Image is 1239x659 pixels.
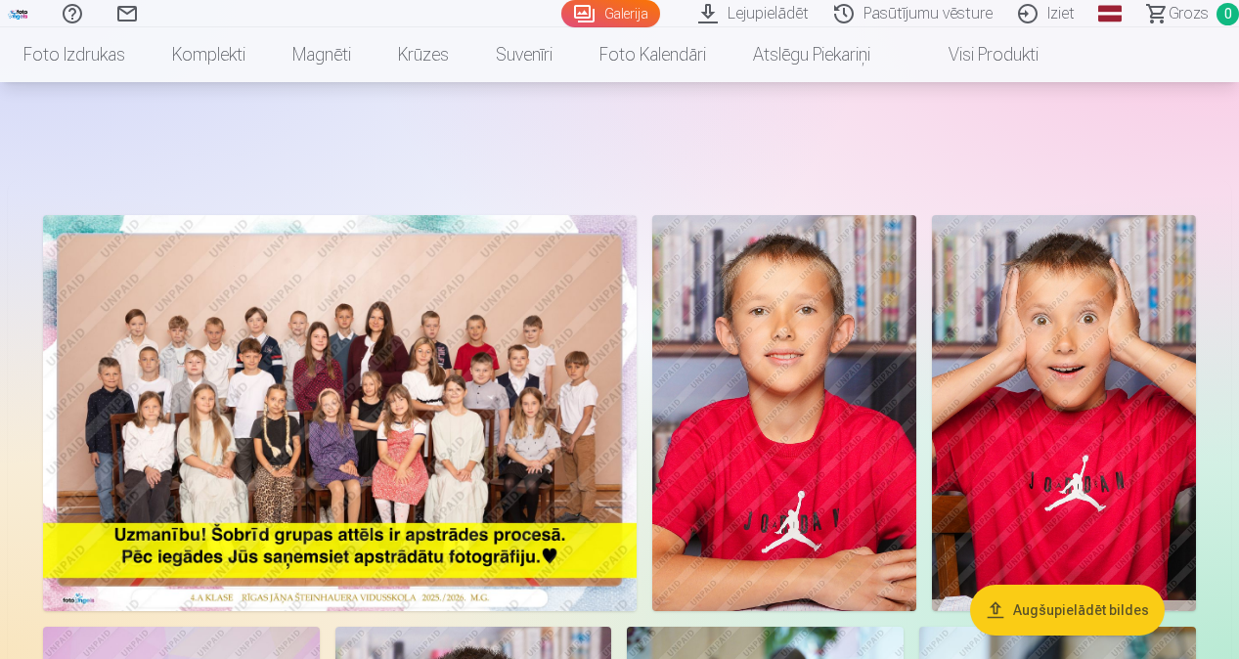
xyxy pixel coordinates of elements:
[576,27,730,82] a: Foto kalendāri
[1217,3,1239,25] span: 0
[269,27,375,82] a: Magnēti
[8,8,29,20] img: /fa1
[970,585,1165,636] button: Augšupielādēt bildes
[1169,2,1209,25] span: Grozs
[149,27,269,82] a: Komplekti
[375,27,472,82] a: Krūzes
[472,27,576,82] a: Suvenīri
[730,27,894,82] a: Atslēgu piekariņi
[894,27,1062,82] a: Visi produkti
